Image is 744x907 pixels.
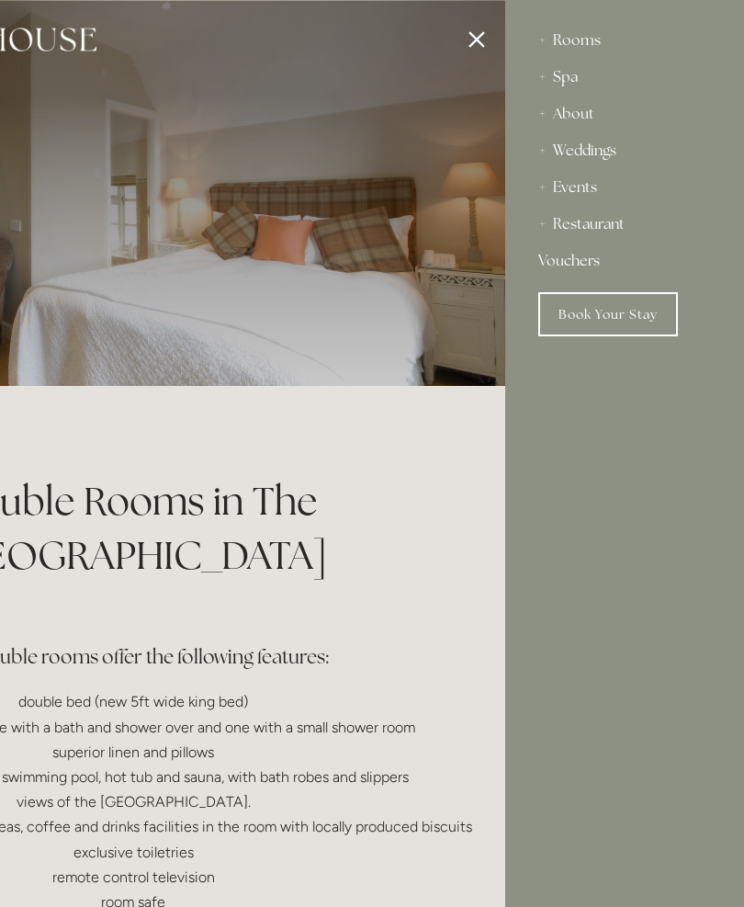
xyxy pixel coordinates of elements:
[538,206,711,243] div: Restaurant
[538,132,711,169] div: Weddings
[538,292,678,336] a: Book Your Stay
[538,22,711,59] div: Rooms
[538,96,711,132] div: About
[538,59,711,96] div: Spa
[538,243,711,279] a: Vouchers
[538,169,711,206] div: Events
